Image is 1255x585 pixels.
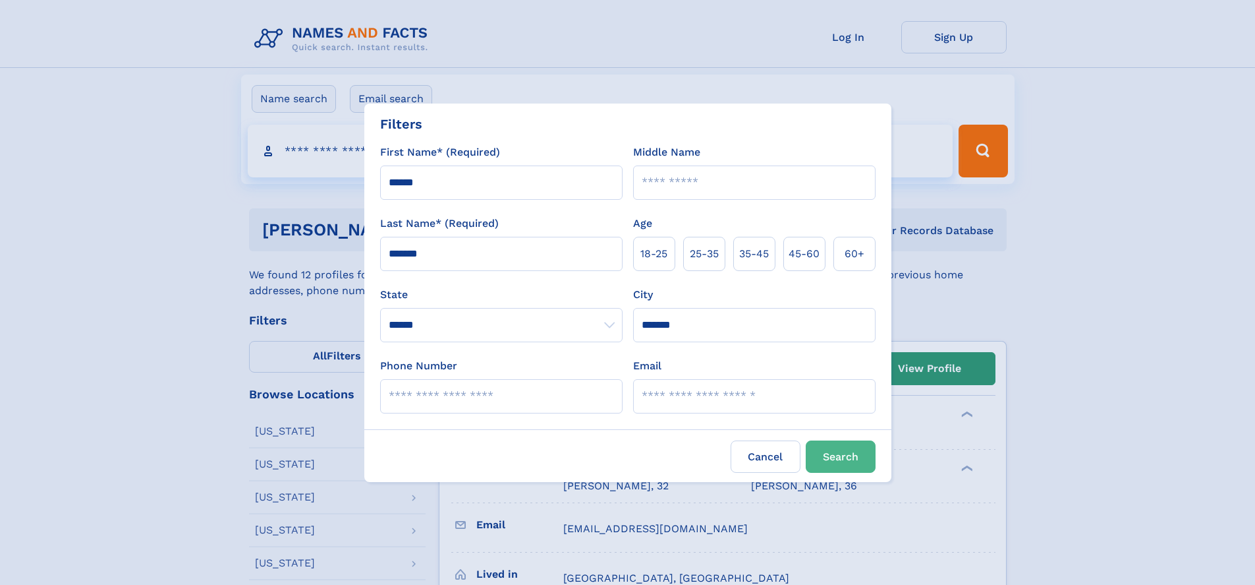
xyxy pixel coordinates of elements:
[845,246,864,262] span: 60+
[633,216,652,231] label: Age
[806,441,876,473] button: Search
[633,287,653,303] label: City
[633,144,700,160] label: Middle Name
[739,246,769,262] span: 35‑45
[640,246,667,262] span: 18‑25
[789,246,820,262] span: 45‑60
[380,144,500,160] label: First Name* (Required)
[690,246,719,262] span: 25‑35
[731,441,800,473] label: Cancel
[380,287,623,303] label: State
[633,358,661,374] label: Email
[380,358,457,374] label: Phone Number
[380,114,422,134] div: Filters
[380,216,499,231] label: Last Name* (Required)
